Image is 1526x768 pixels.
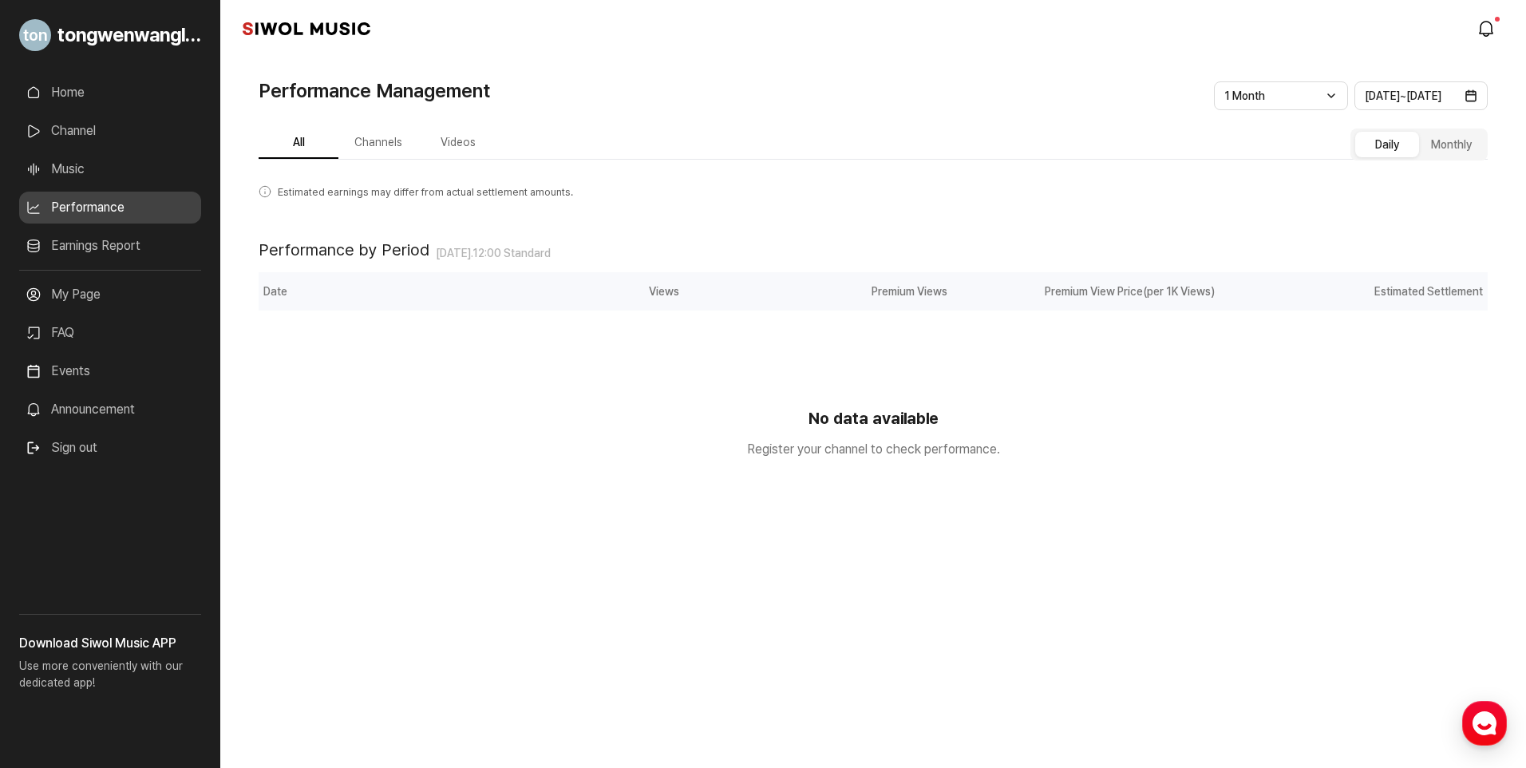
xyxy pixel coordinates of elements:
[684,272,952,311] th: Premium Views
[259,128,338,159] button: All
[259,272,416,311] th: Date
[19,394,201,426] a: Announcement
[1355,132,1419,157] button: Daily
[132,531,180,544] span: Messages
[436,247,551,260] span: [DATE] . 12:00 Standard
[19,432,104,464] button: Sign out
[259,77,490,105] h1: Performance Management
[105,506,206,546] a: Messages
[19,230,201,262] a: Earnings Report
[338,128,418,159] button: Channels
[1354,81,1488,110] button: [DATE]~[DATE]
[5,506,105,546] a: Home
[952,272,1220,311] th: Premium View Price (per 1K Views)
[1419,132,1483,157] button: Monthly
[259,440,1488,459] p: Register your channel to check performance.
[19,279,201,311] a: My Page
[19,317,201,349] a: FAQ
[1365,89,1441,102] span: [DATE] ~ [DATE]
[19,355,201,387] a: Events
[57,21,201,49] span: tongwenwangluo01
[259,172,1488,202] p: Estimated earnings may differ from actual settlement amounts.
[259,272,1488,311] div: performance of period
[259,406,1488,430] strong: No data available
[236,530,275,543] span: Settings
[206,506,306,546] a: Settings
[19,77,201,109] a: Home
[19,192,201,224] a: Performance
[1224,89,1265,102] span: 1 Month
[19,634,201,653] h3: Download Siwol Music APP
[259,240,429,259] h2: Performance by Period
[19,153,201,185] a: Music
[19,653,201,704] p: Use more conveniently with our dedicated app!
[19,13,201,57] a: Go to My Profile
[416,272,684,311] th: Views
[41,530,69,543] span: Home
[1472,13,1504,45] a: modal.notifications
[19,115,201,147] a: Channel
[418,128,498,159] button: Videos
[1220,272,1488,311] th: Estimated Settlement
